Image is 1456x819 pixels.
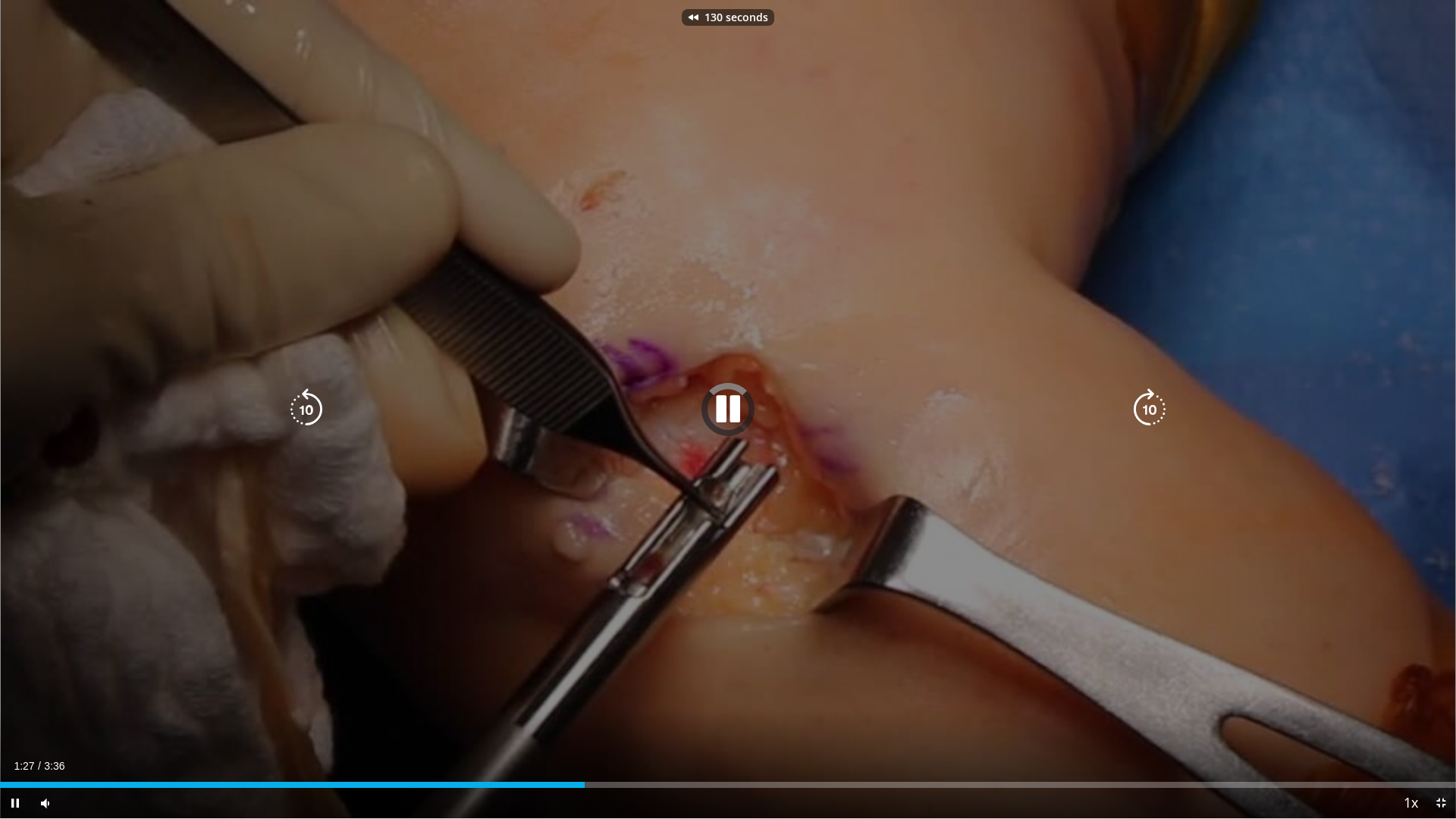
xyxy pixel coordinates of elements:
button: Exit Fullscreen [1426,788,1456,818]
span: / [38,760,41,772]
span: 1:27 [14,760,34,772]
p: 130 seconds [704,12,768,23]
span: 3:36 [44,760,64,772]
button: Mute [30,788,61,818]
button: Playback Rate [1395,788,1426,818]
